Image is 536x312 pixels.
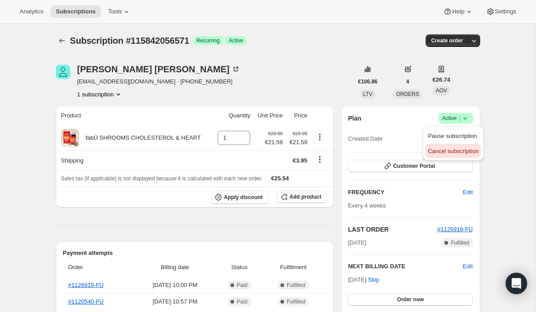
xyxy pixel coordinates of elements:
button: Skip [363,273,385,287]
span: Pause subscription [428,133,477,139]
span: Tools [108,8,122,15]
span: Settings [495,8,516,15]
span: 4 [406,78,409,85]
span: AOV [435,87,447,94]
th: Unit Price [253,106,285,125]
small: €23.99 [293,131,307,136]
button: Edit [463,262,473,271]
button: Subscriptions [56,34,68,47]
span: Billing date [137,263,214,272]
button: Help [438,5,478,18]
span: Recurring [197,37,220,44]
span: €25.54 [271,175,289,182]
a: #1120540-FU [68,298,104,305]
a: #1126919-FU [437,226,473,233]
div: Open Intercom Messenger [506,273,527,294]
span: [DATE] · 10:57 PM [137,297,214,306]
h2: Payment attempts [63,249,327,258]
span: Analytics [20,8,43,15]
span: €106.96 [358,78,377,85]
span: Fulfilled [287,282,305,289]
span: [DATE] [348,238,366,247]
h2: LAST ORDER [348,225,437,234]
span: Apply discount [224,194,263,201]
th: Shipping [56,150,213,170]
div: [PERSON_NAME] [PERSON_NAME] [77,65,240,74]
span: [DATE] · 10:00 PM [137,281,214,290]
span: Help [452,8,464,15]
button: Edit [457,185,478,200]
h2: Plan [348,114,361,123]
span: Created Date [348,134,382,143]
img: product img [61,129,79,147]
span: €21.59 [288,138,307,147]
span: Fulfilled [287,298,305,305]
th: Order [63,258,134,277]
span: Customer Portal [393,162,435,170]
h2: FREQUENCY [348,188,463,197]
span: Every 4 weeks [348,202,386,209]
th: Quantity [213,106,253,125]
button: Add product [277,191,327,203]
span: Fulfillment [265,263,321,272]
span: Add product [289,193,321,200]
a: #1126919-FU [68,282,104,288]
span: Edit [463,188,473,197]
button: Apply discount [211,191,268,204]
button: Product actions [77,90,123,99]
span: Sales tax (if applicable) is not displayed because it is calculated with each new order. [61,175,263,182]
button: Subscriptions [50,5,101,18]
span: Active [229,37,243,44]
button: Product actions [313,132,327,142]
span: Paid [237,298,247,305]
span: [EMAIL_ADDRESS][DOMAIN_NAME] · [PHONE_NUMBER] [77,77,240,86]
th: Product [56,106,213,125]
th: Price [285,106,310,125]
small: €23.99 [268,131,283,136]
button: Pause subscription [425,129,481,143]
span: Paid [237,282,247,289]
div: fabÜ SHROOMS CHOLESTEROL & HEART [79,133,201,142]
span: Skip [368,275,379,284]
span: Create order [431,37,463,44]
span: | [459,115,460,122]
span: Active [442,114,469,123]
button: Cancel subscription [425,144,481,158]
span: Cancel subscription [428,148,478,154]
button: #1126919-FU [437,225,473,234]
button: 4 [401,75,415,88]
span: Maureen Ross [56,65,70,79]
span: Subscription #115842056571 [70,36,189,46]
span: [DATE] · [348,276,379,283]
button: Order now [348,293,473,306]
span: Status [219,263,260,272]
span: ORDERS [396,91,419,97]
button: Tools [103,5,136,18]
span: €3.95 [293,157,307,164]
span: €26.74 [432,75,450,84]
span: Order now [397,296,424,303]
span: €21.59 [265,138,283,147]
button: Create order [426,34,468,47]
span: Subscriptions [56,8,96,15]
button: Settings [481,5,522,18]
span: LTV [363,91,373,97]
button: €106.96 [353,75,383,88]
span: Fulfilled [451,239,469,246]
button: Customer Portal [348,160,473,172]
h2: NEXT BILLING DATE [348,262,463,271]
button: Shipping actions [313,154,327,164]
button: Analytics [14,5,49,18]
